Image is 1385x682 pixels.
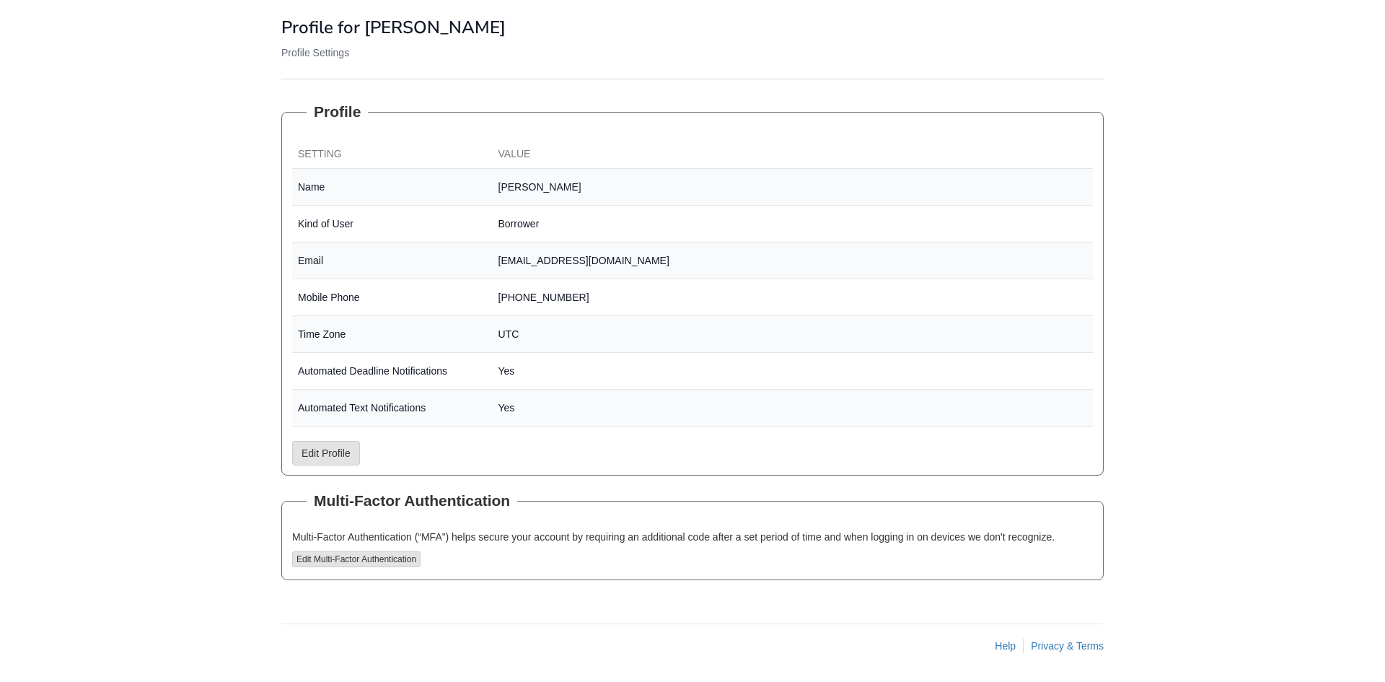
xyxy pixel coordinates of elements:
td: Yes [493,353,1094,390]
td: [PERSON_NAME] [493,169,1094,206]
td: Automated Text Notifications [292,390,493,427]
td: Borrower [493,206,1094,242]
td: Email [292,242,493,279]
td: Name [292,169,493,206]
td: [EMAIL_ADDRESS][DOMAIN_NAME] [493,242,1094,279]
p: Multi-Factor Authentication (“MFA”) helps secure your account by requiring an additional code aft... [292,530,1093,544]
th: Setting [292,141,493,169]
legend: Multi-Factor Authentication [307,490,517,512]
th: Value [493,141,1094,169]
p: Profile Settings [281,45,1104,60]
td: Automated Deadline Notifications [292,353,493,390]
a: Help [995,640,1016,652]
a: Privacy & Terms [1031,640,1104,652]
legend: Profile [307,101,368,123]
td: Mobile Phone [292,279,493,316]
td: [PHONE_NUMBER] [493,279,1094,316]
h1: Profile for [PERSON_NAME] [281,18,1104,37]
td: Time Zone [292,316,493,353]
button: Edit Multi-Factor Authentication [292,551,421,567]
a: Edit Profile [292,441,360,465]
td: Yes [493,390,1094,427]
td: UTC [493,316,1094,353]
td: Kind of User [292,206,493,242]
